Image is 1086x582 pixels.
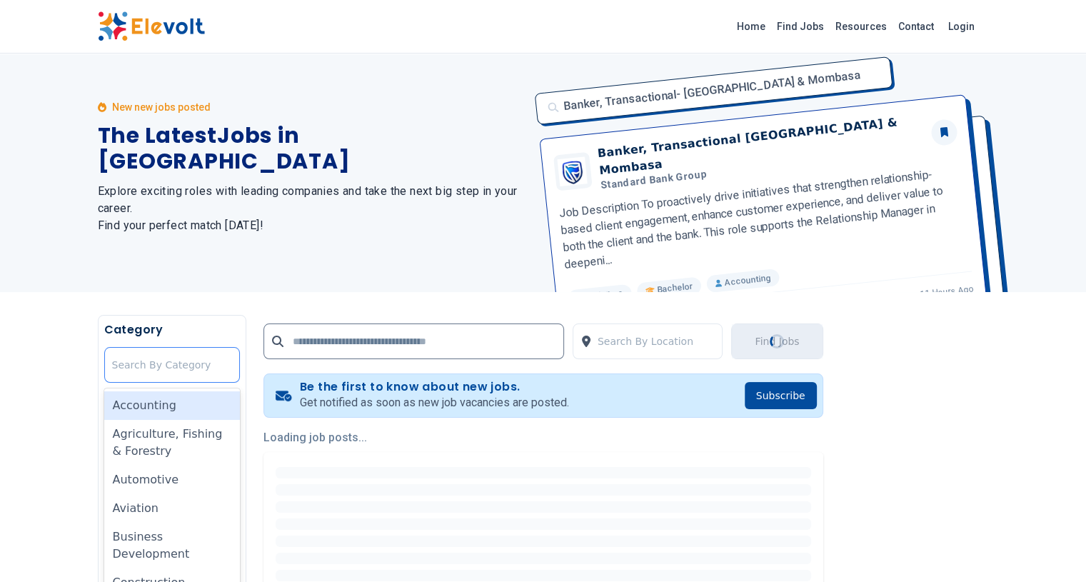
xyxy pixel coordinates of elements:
[893,15,940,38] a: Contact
[104,321,240,338] h5: Category
[98,123,526,174] h1: The Latest Jobs in [GEOGRAPHIC_DATA]
[98,11,205,41] img: Elevolt
[263,429,823,446] p: Loading job posts...
[104,523,240,568] div: Business Development
[104,466,240,494] div: Automotive
[940,12,983,41] a: Login
[1015,513,1086,582] iframe: Chat Widget
[830,15,893,38] a: Resources
[104,391,240,420] div: Accounting
[731,323,823,359] button: Find JobsLoading...
[745,382,817,409] button: Subscribe
[300,394,569,411] p: Get notified as soon as new job vacancies are posted.
[104,494,240,523] div: Aviation
[98,183,526,234] h2: Explore exciting roles with leading companies and take the next big step in your career. Find you...
[300,380,569,394] h4: Be the first to know about new jobs.
[104,420,240,466] div: Agriculture, Fishing & Forestry
[771,15,830,38] a: Find Jobs
[767,331,787,351] div: Loading...
[112,100,211,114] p: New new jobs posted
[731,15,771,38] a: Home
